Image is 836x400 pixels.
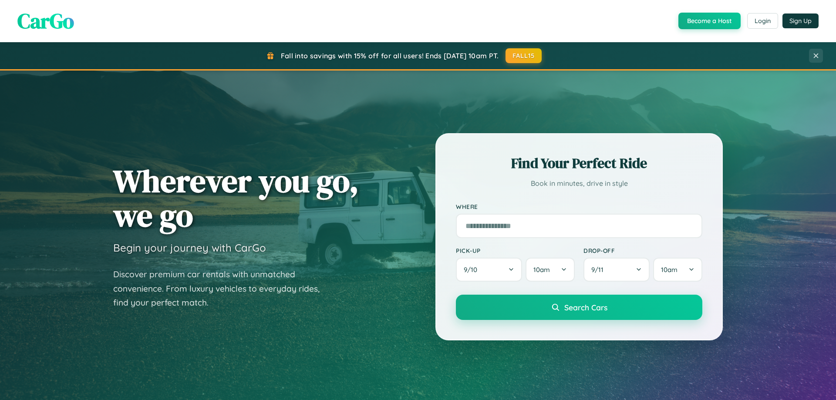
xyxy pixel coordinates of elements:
[533,266,550,274] span: 10am
[653,258,702,282] button: 10am
[583,247,702,254] label: Drop-off
[456,203,702,210] label: Where
[591,266,608,274] span: 9 / 11
[456,295,702,320] button: Search Cars
[661,266,678,274] span: 10am
[747,13,778,29] button: Login
[456,177,702,190] p: Book in minutes, drive in style
[678,13,741,29] button: Become a Host
[113,267,331,310] p: Discover premium car rentals with unmatched convenience. From luxury vehicles to everyday rides, ...
[456,154,702,173] h2: Find Your Perfect Ride
[526,258,575,282] button: 10am
[456,247,575,254] label: Pick-up
[456,258,522,282] button: 9/10
[113,164,359,232] h1: Wherever you go, we go
[583,258,650,282] button: 9/11
[464,266,482,274] span: 9 / 10
[564,303,607,312] span: Search Cars
[281,51,499,60] span: Fall into savings with 15% off for all users! Ends [DATE] 10am PT.
[113,241,266,254] h3: Begin your journey with CarGo
[782,13,819,28] button: Sign Up
[506,48,542,63] button: FALL15
[17,7,74,35] span: CarGo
